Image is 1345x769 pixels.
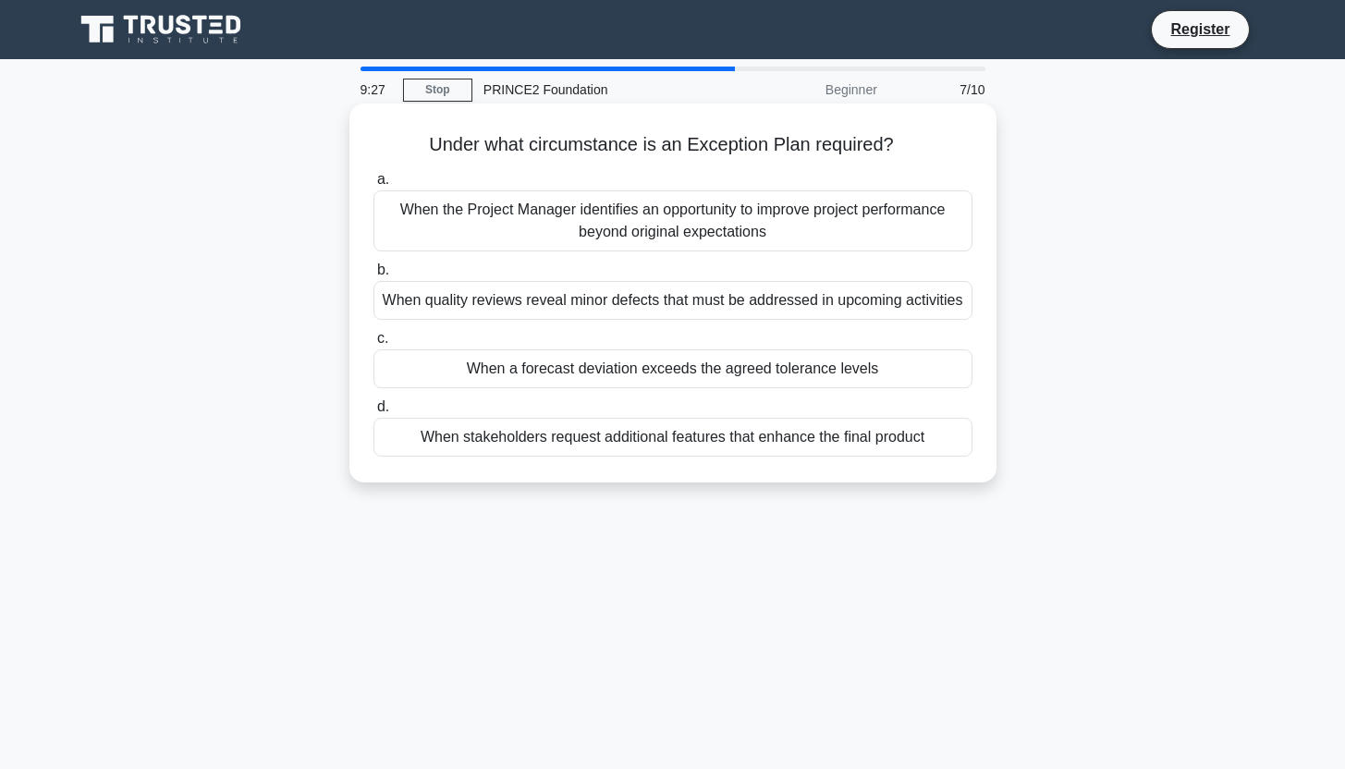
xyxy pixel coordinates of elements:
[377,398,389,414] span: d.
[373,349,972,388] div: When a forecast deviation exceeds the agreed tolerance levels
[373,418,972,457] div: When stakeholders request additional features that enhance the final product
[888,71,997,108] div: 7/10
[373,190,972,251] div: When the Project Manager identifies an opportunity to improve project performance beyond original...
[403,79,472,102] a: Stop
[377,262,389,277] span: b.
[727,71,888,108] div: Beginner
[377,330,388,346] span: c.
[1159,18,1241,41] a: Register
[372,133,974,157] h5: Under what circumstance is an Exception Plan required?
[377,171,389,187] span: a.
[373,281,972,320] div: When quality reviews reveal minor defects that must be addressed in upcoming activities
[349,71,403,108] div: 9:27
[472,71,727,108] div: PRINCE2 Foundation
